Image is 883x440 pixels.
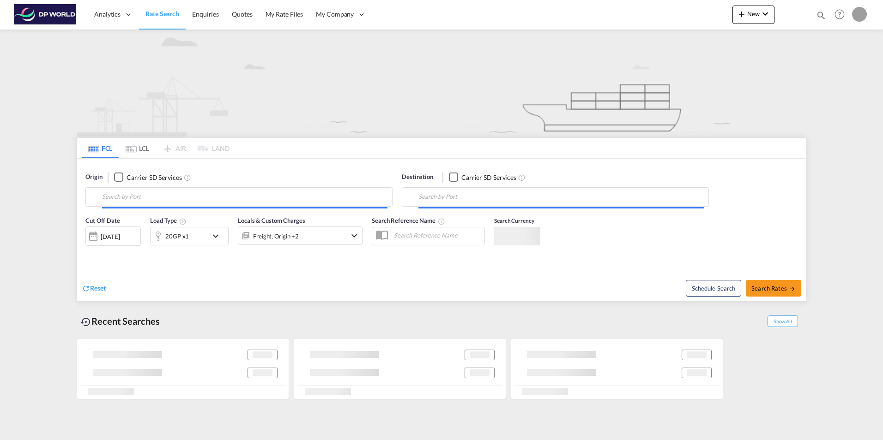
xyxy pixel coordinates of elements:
[232,10,252,18] span: Quotes
[14,4,76,25] img: c08ca190194411f088ed0f3ba295208c.png
[494,217,534,224] span: Search Currency
[461,173,516,182] div: Carrier SD Services
[449,172,516,182] md-checkbox: Checkbox No Ink
[816,10,826,24] div: icon-magnify
[77,159,806,301] div: Origin Checkbox No InkUnchecked: Search for CY (Container Yard) services for all selected carrier...
[266,10,303,18] span: My Rate Files
[686,280,741,297] button: Note: By default Schedule search will only considerorigin ports, destination ports and cut off da...
[90,284,106,292] span: Reset
[85,217,120,224] span: Cut Off Date
[253,230,299,243] div: Freight Origin Destination Dock Stuffing
[816,10,826,20] md-icon: icon-magnify
[165,230,189,243] div: 20GP x1
[372,217,445,224] span: Search Reference Name
[736,10,771,18] span: New
[82,284,106,294] div: icon-refreshReset
[518,174,526,181] md-icon: Unchecked: Search for CY (Container Yard) services for all selected carriers.Checked : Search for...
[94,10,121,19] span: Analytics
[389,228,484,242] input: Search Reference Name
[238,217,305,224] span: Locals & Custom Charges
[736,8,747,19] md-icon: icon-plus 400-fg
[192,10,219,18] span: Enquiries
[82,284,90,292] md-icon: icon-refresh
[402,172,433,182] span: Destination
[114,172,181,182] md-checkbox: Checkbox No Ink
[751,285,796,292] span: Search Rates
[145,10,179,18] span: Rate Search
[77,30,806,137] img: new-FCL.png
[101,232,120,241] div: [DATE]
[85,245,92,257] md-datepicker: Select
[102,190,387,204] input: Search by Port
[150,227,229,245] div: 20GP x1icon-chevron-down
[82,138,230,158] md-pagination-wrapper: Use the left and right arrow keys to navigate between tabs
[238,226,363,245] div: Freight Origin Destination Dock Stuffingicon-chevron-down
[184,174,191,181] md-icon: Unchecked: Search for CY (Container Yard) services for all selected carriers.Checked : Search for...
[438,218,445,225] md-icon: Your search will be saved by the below given name
[150,217,187,224] span: Load Type
[832,6,847,22] span: Help
[77,311,163,332] div: Recent Searches
[349,230,360,241] md-icon: icon-chevron-down
[789,285,796,292] md-icon: icon-arrow-right
[418,190,704,204] input: Search by Port
[746,280,801,297] button: Search Ratesicon-arrow-right
[316,10,354,19] span: My Company
[760,8,771,19] md-icon: icon-chevron-down
[732,6,774,24] button: icon-plus 400-fgNewicon-chevron-down
[210,231,226,242] md-icon: icon-chevron-down
[85,172,102,182] span: Origin
[832,6,852,23] div: Help
[80,316,91,327] md-icon: icon-backup-restore
[127,173,181,182] div: Carrier SD Services
[82,138,119,158] md-tab-item: FCL
[85,226,141,246] div: [DATE]
[119,138,156,158] md-tab-item: LCL
[768,315,798,327] span: Show All
[179,218,187,225] md-icon: Select multiple loads to view rates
